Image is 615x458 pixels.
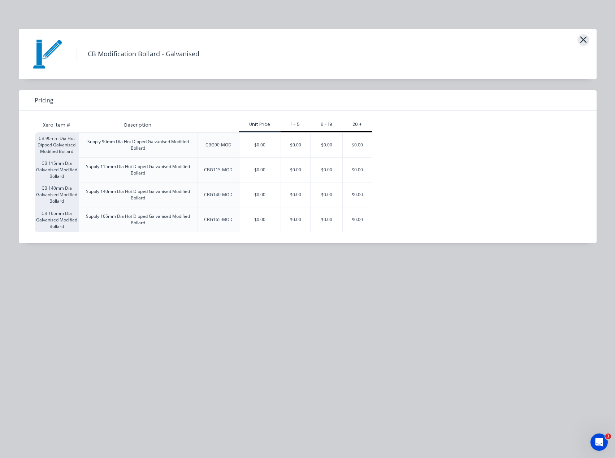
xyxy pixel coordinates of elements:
div: CB 115mm Dia Galvanised Modified Bollard [35,157,78,182]
div: Supply 165mm Dia Hot Dipped Galvanised Modified Bollard [85,213,192,226]
div: 1 - 5 [281,121,311,128]
img: CB Modification Bollard - Galvanised [30,36,66,72]
div: $0.00 [311,158,342,182]
div: Supply 90mm Dia Hot Dipped Galvanised Modified Bollard [85,138,192,151]
div: Description [118,116,157,134]
div: CB 140mm Dia Galvanised Modified Bollard [35,182,78,207]
div: Xero Item # [35,118,78,132]
div: $0.00 [343,133,372,157]
div: CBG90-MOD [205,142,231,148]
div: CBG140-MOD [204,191,233,198]
div: $0.00 [343,158,372,182]
div: $0.00 [239,158,281,182]
div: $0.00 [281,182,311,207]
div: $0.00 [343,207,372,232]
div: $0.00 [311,182,342,207]
div: $0.00 [311,133,342,157]
div: 6 - 19 [310,121,342,128]
div: Unit Price [239,121,281,128]
div: Supply 140mm Dia Hot Dipped Galvanised Modified Bollard [85,188,192,201]
div: $0.00 [281,158,311,182]
div: $0.00 [311,207,342,232]
div: $0.00 [281,133,311,157]
div: CB 165mm Dia Galvanised Modified Bollard [35,207,78,232]
span: 1 [605,433,611,439]
div: CBG115-MOD [204,167,233,173]
div: $0.00 [239,182,281,207]
div: CBG165-MOD [204,216,233,223]
div: CB 90mm Dia Hot Dipped Galvanised Modified Bollard [35,132,78,157]
div: $0.00 [343,182,372,207]
div: Supply 115mm Dia Hot Dipped Galvanised Modified Bollard [85,163,192,176]
h4: CB Modification Bollard - Galvanised [77,47,210,61]
iframe: Intercom live chat [590,433,608,451]
div: $0.00 [281,207,311,232]
span: Pricing [35,96,53,105]
div: $0.00 [239,207,281,232]
div: $0.00 [239,133,281,157]
div: 20 + [342,121,372,128]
